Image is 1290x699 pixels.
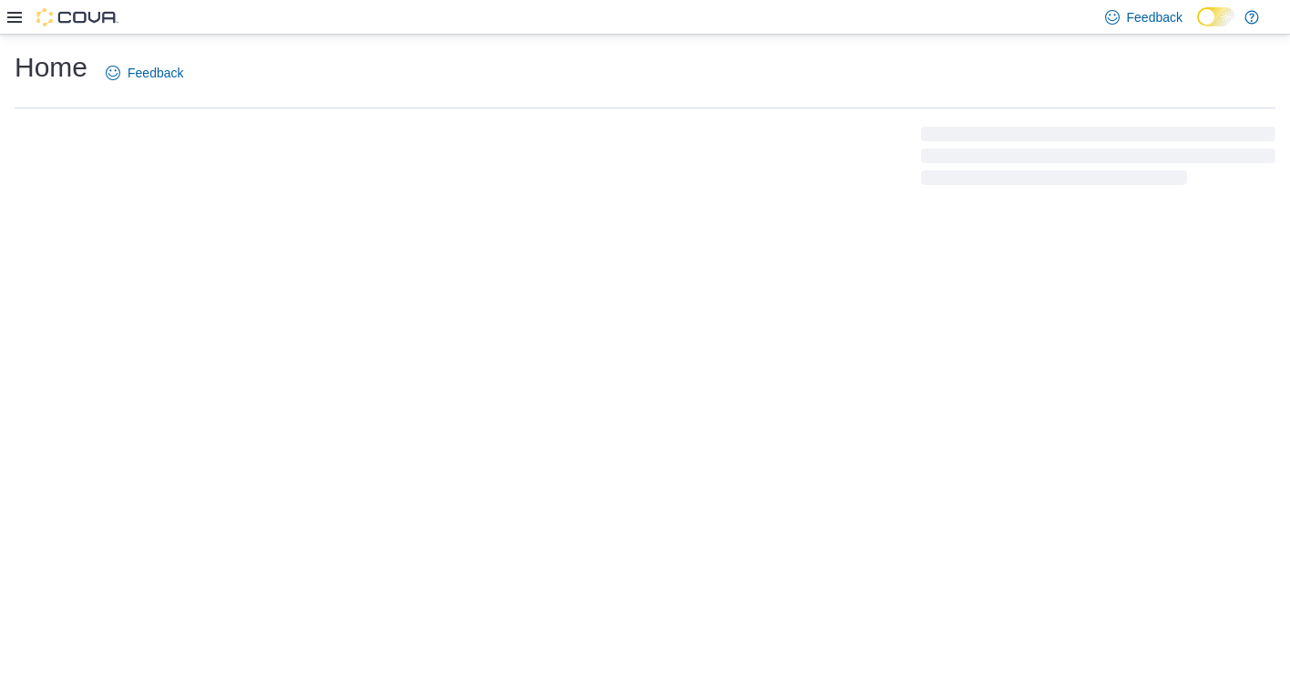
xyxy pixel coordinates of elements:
a: Feedback [98,55,190,91]
span: Loading [921,130,1275,189]
h1: Home [15,49,87,86]
img: Cova [36,8,118,26]
span: Feedback [128,64,183,82]
span: Feedback [1127,8,1182,26]
input: Dark Mode [1197,7,1235,26]
span: Dark Mode [1197,26,1198,27]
